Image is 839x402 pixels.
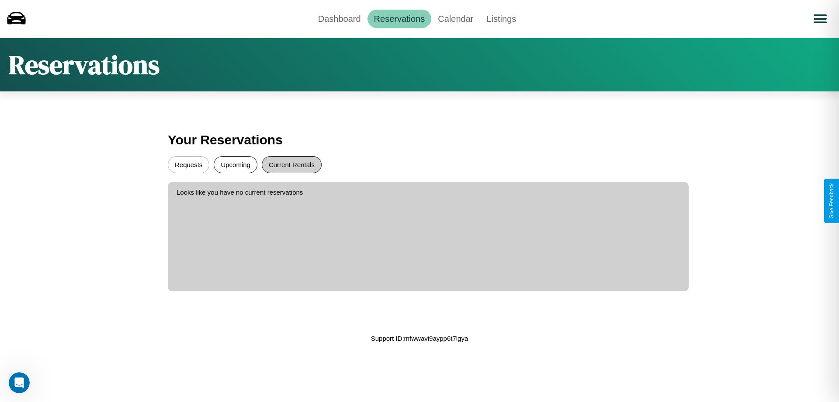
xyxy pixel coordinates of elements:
h1: Reservations [9,47,159,83]
button: Upcoming [214,156,257,173]
a: Dashboard [312,10,367,28]
iframe: Intercom live chat [9,372,30,393]
p: Support ID: mfwwavi9aypp6t7lgya [371,332,468,344]
button: Current Rentals [262,156,322,173]
p: Looks like you have no current reservations [177,186,680,198]
div: Give Feedback [829,183,835,219]
button: Open menu [808,7,832,31]
a: Listings [480,10,523,28]
button: Requests [168,156,209,173]
a: Calendar [431,10,480,28]
h3: Your Reservations [168,128,671,152]
a: Reservations [367,10,432,28]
